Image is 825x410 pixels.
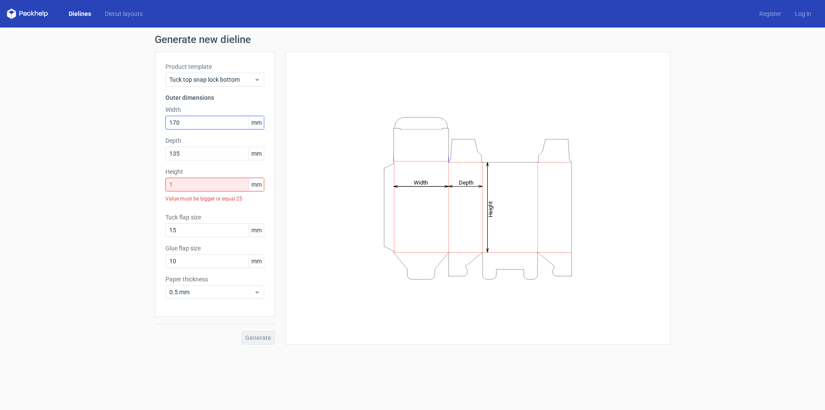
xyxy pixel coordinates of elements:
span: Tuck top snap lock bottom [169,75,254,84]
h3: Outer dimensions [165,93,264,102]
div: Value must be bigger or equal 25 [165,191,264,206]
label: Paper thickness [165,275,264,284]
a: Dielines [62,9,98,18]
label: Tuck flap size [165,213,264,222]
label: Depth [165,136,264,145]
a: Diecut layouts [98,9,150,18]
span: 0.5 mm [169,288,254,296]
a: Log in [788,9,818,18]
span: mm [249,178,264,191]
label: Glue flap size [165,244,264,253]
label: Width [165,105,264,114]
label: Product template [165,62,264,71]
tspan: Depth [459,179,474,185]
tspan: Height [487,201,494,217]
span: mm [249,255,264,268]
a: Register [752,9,788,18]
span: mm [249,224,264,237]
label: Height [165,167,264,176]
tspan: Width [414,179,428,185]
span: mm [249,116,264,129]
span: mm [249,147,264,160]
h1: Generate new dieline [155,34,670,45]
